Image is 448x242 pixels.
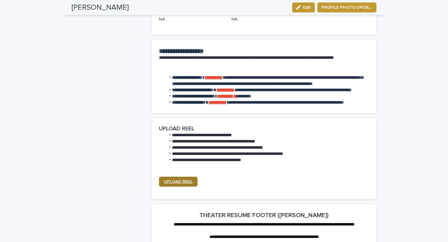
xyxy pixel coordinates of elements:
[159,126,194,133] h2: UPLOAD REEL
[303,5,311,10] span: Edit
[231,16,296,23] p: NA
[292,2,315,12] button: Edit
[199,212,329,219] h2: THEATER RESUME FOOTER ([PERSON_NAME])
[164,179,193,184] span: UPLOAD REEL
[321,4,372,11] span: PROFILE PHOTO UPDATE
[317,2,376,12] button: PROFILE PHOTO UPDATE
[72,3,129,12] h2: [PERSON_NAME]
[159,16,224,23] p: NA
[159,177,198,187] a: UPLOAD REEL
